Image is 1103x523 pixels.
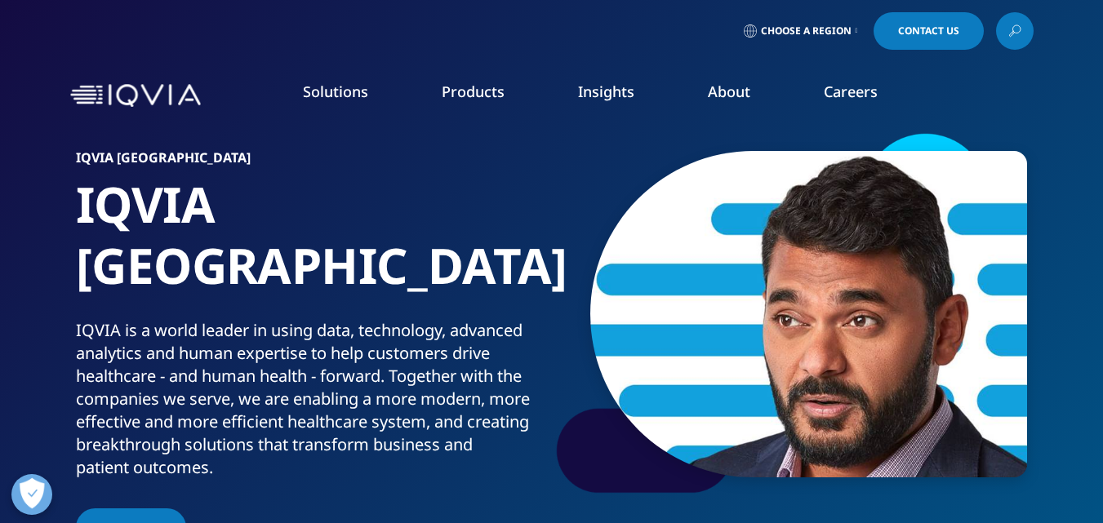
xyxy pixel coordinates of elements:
[824,82,878,101] a: Careers
[76,319,545,479] div: IQVIA is a world leader in using data, technology, advanced analytics and human expertise to help...
[76,151,545,174] h6: IQVIA [GEOGRAPHIC_DATA]
[590,151,1027,477] img: 22_rbuportraitoption.jpg
[442,82,505,101] a: Products
[898,26,959,36] span: Contact Us
[874,12,984,50] a: Contact Us
[708,82,750,101] a: About
[578,82,634,101] a: Insights
[761,24,852,38] span: Choose a Region
[11,474,52,515] button: Open Preferences
[76,174,545,319] h1: IQVIA [GEOGRAPHIC_DATA]
[70,84,201,108] img: IQVIA Healthcare Information Technology and Pharma Clinical Research Company
[303,82,368,101] a: Solutions
[207,57,1034,134] nav: Primary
